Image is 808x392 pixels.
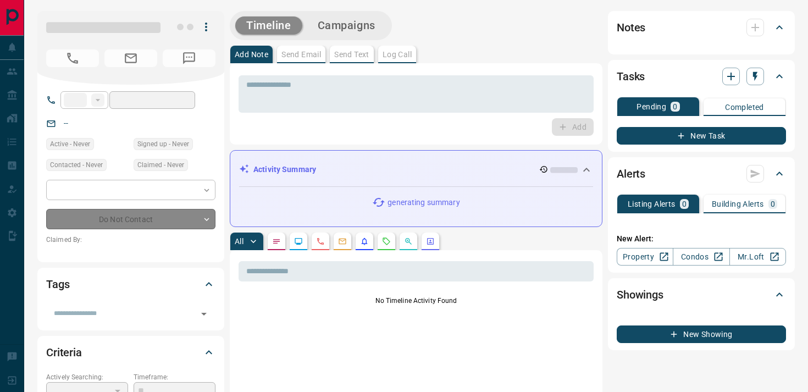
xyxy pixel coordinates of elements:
[235,238,243,245] p: All
[725,103,764,111] p: Completed
[617,233,786,245] p: New Alert:
[46,235,215,245] p: Claimed By:
[46,271,215,297] div: Tags
[404,237,413,246] svg: Opportunities
[617,165,645,183] h2: Alerts
[307,16,386,35] button: Campaigns
[388,197,460,208] p: generating summary
[104,49,157,67] span: No Email
[253,164,316,175] p: Activity Summary
[382,237,391,246] svg: Requests
[360,237,369,246] svg: Listing Alerts
[235,51,268,58] p: Add Note
[617,325,786,343] button: New Showing
[426,237,435,246] svg: Agent Actions
[637,103,666,111] p: Pending
[272,237,281,246] svg: Notes
[316,237,325,246] svg: Calls
[294,237,303,246] svg: Lead Browsing Activity
[239,296,594,306] p: No Timeline Activity Found
[617,68,645,85] h2: Tasks
[338,237,347,246] svg: Emails
[628,200,676,208] p: Listing Alerts
[617,248,673,266] a: Property
[163,49,215,67] span: No Number
[134,372,215,382] p: Timeframe:
[712,200,764,208] p: Building Alerts
[46,209,215,229] div: Do Not Contact
[729,248,786,266] a: Mr.Loft
[682,200,687,208] p: 0
[239,159,593,180] div: Activity Summary
[235,16,302,35] button: Timeline
[46,344,82,361] h2: Criteria
[673,248,729,266] a: Condos
[673,103,677,111] p: 0
[46,49,99,67] span: No Number
[64,119,68,128] a: --
[617,127,786,145] button: New Task
[617,14,786,41] div: Notes
[617,281,786,308] div: Showings
[50,139,90,150] span: Active - Never
[771,200,775,208] p: 0
[617,19,645,36] h2: Notes
[50,159,103,170] span: Contacted - Never
[617,63,786,90] div: Tasks
[196,306,212,322] button: Open
[617,161,786,187] div: Alerts
[46,275,69,293] h2: Tags
[617,286,663,303] h2: Showings
[46,372,128,382] p: Actively Searching:
[46,339,215,366] div: Criteria
[137,139,189,150] span: Signed up - Never
[137,159,184,170] span: Claimed - Never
